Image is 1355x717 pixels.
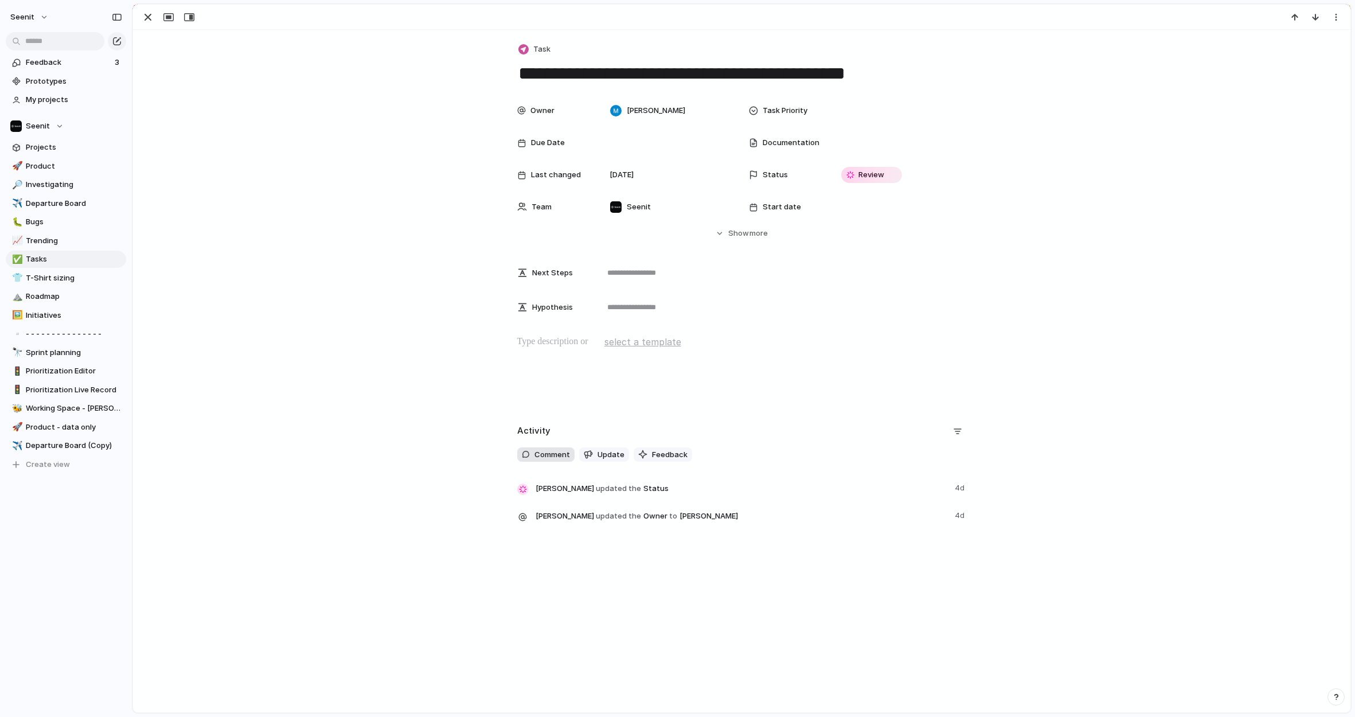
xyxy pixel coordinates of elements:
[26,57,111,68] span: Feedback
[10,254,22,265] button: ✅
[6,381,126,399] a: 🚦Prioritization Live Record
[12,383,20,396] div: 🚦
[536,480,948,496] span: Status
[12,271,20,285] div: 👕
[12,159,20,173] div: 🚀
[517,447,575,462] button: Comment
[10,310,22,321] button: 🖼️
[6,195,126,212] div: ✈️Departure Board
[604,335,681,349] span: select a template
[6,158,126,175] a: 🚀Product
[6,251,126,268] div: ✅Tasks
[6,400,126,417] div: 🐝Working Space - [PERSON_NAME]
[26,291,122,302] span: Roadmap
[6,456,126,473] button: Create view
[652,449,688,461] span: Feedback
[6,437,126,454] a: ✈️Departure Board (Copy)
[26,120,50,132] span: Seenit
[531,169,581,181] span: Last changed
[12,420,20,434] div: 🚀
[26,347,122,358] span: Sprint planning
[534,449,570,461] span: Comment
[6,270,126,287] div: 👕T-Shirt sizing
[10,384,22,396] button: 🚦
[6,325,126,342] a: ▫️- - - - - - - - - - - - - - -
[598,449,624,461] span: Update
[26,76,122,87] span: Prototypes
[26,272,122,284] span: T-Shirt sizing
[10,347,22,358] button: 🔭
[26,310,122,321] span: Initiatives
[26,365,122,377] span: Prioritization Editor
[669,511,677,522] span: to
[955,480,967,494] span: 4d
[955,508,967,521] span: 4d
[12,253,20,266] div: ✅
[12,216,20,229] div: 🐛
[26,179,122,190] span: Investigating
[10,198,22,209] button: ✈️
[517,223,967,244] button: Showmore
[533,44,550,55] span: Task
[596,511,641,522] span: updated the
[10,403,22,414] button: 🐝
[26,403,122,414] span: Working Space - [PERSON_NAME]
[680,511,738,522] span: [PERSON_NAME]
[532,267,573,279] span: Next Steps
[610,169,634,181] span: [DATE]
[5,8,54,26] button: Seenit
[26,94,122,106] span: My projects
[10,291,22,302] button: ⛰️
[10,272,22,284] button: 👕
[763,169,788,181] span: Status
[26,161,122,172] span: Product
[10,235,22,247] button: 📈
[12,197,20,210] div: ✈️
[6,54,126,71] a: Feedback3
[6,213,126,231] a: 🐛Bugs
[26,422,122,433] span: Product - data only
[858,169,884,181] span: Review
[6,118,126,135] button: Seenit
[627,105,685,116] span: [PERSON_NAME]
[10,179,22,190] button: 🔎
[536,483,594,494] span: [PERSON_NAME]
[763,105,807,116] span: Task Priority
[12,309,20,322] div: 🖼️
[6,344,126,361] a: 🔭Sprint planning
[26,235,122,247] span: Trending
[12,365,20,378] div: 🚦
[6,363,126,380] a: 🚦Prioritization Editor
[763,137,819,149] span: Documentation
[26,384,122,396] span: Prioritization Live Record
[6,232,126,250] a: 📈Trending
[26,254,122,265] span: Tasks
[530,105,555,116] span: Owner
[749,228,768,239] span: more
[10,365,22,377] button: 🚦
[12,234,20,247] div: 📈
[10,328,22,340] button: ▫️
[536,508,948,524] span: Owner
[728,228,749,239] span: Show
[12,290,20,303] div: ⛰️
[532,302,573,313] span: Hypothesis
[115,57,122,68] span: 3
[6,73,126,90] a: Prototypes
[26,142,122,153] span: Projects
[12,402,20,415] div: 🐝
[6,419,126,436] a: 🚀Product - data only
[6,288,126,305] div: ⛰️Roadmap
[763,201,801,213] span: Start date
[603,333,683,350] button: select a template
[10,216,22,228] button: 🐛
